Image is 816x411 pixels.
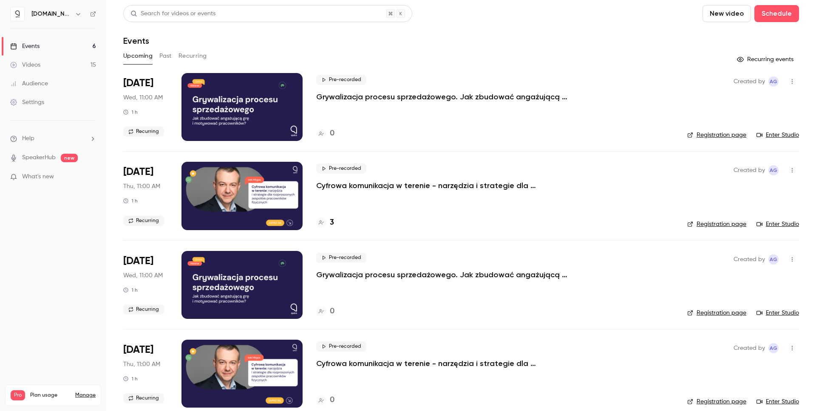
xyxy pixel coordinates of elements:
[123,304,164,315] span: Recurring
[316,306,334,317] a: 0
[687,220,746,228] a: Registration page
[30,392,70,399] span: Plan usage
[316,358,571,369] a: Cyfrowa komunikacja w terenie - narzędzia i strategie dla rozproszonych zespołów pracowników fizy...
[316,394,334,406] a: 0
[756,131,799,139] a: Enter Studio
[123,165,153,179] span: [DATE]
[123,340,168,408] div: Oct 2 Thu, 11:00 AM (Europe/Warsaw)
[10,61,40,69] div: Videos
[22,172,54,181] span: What's new
[123,127,164,137] span: Recurring
[123,216,164,226] span: Recurring
[123,73,168,141] div: Sep 24 Wed, 11:00 AM (Europe/Warsaw)
[316,180,571,191] a: Cyfrowa komunikacja w terenie - narzędzia i strategie dla rozproszonych zespołów pracowników fizy...
[330,394,334,406] h4: 0
[123,393,164,403] span: Recurring
[687,131,746,139] a: Registration page
[123,343,153,357] span: [DATE]
[123,375,138,382] div: 1 h
[123,271,163,280] span: Wed, 11:00 AM
[10,98,44,107] div: Settings
[159,49,172,63] button: Past
[768,254,779,265] span: Aleksandra Grabarska
[123,254,153,268] span: [DATE]
[11,390,25,400] span: Pro
[316,163,366,174] span: Pre-recorded
[10,42,40,51] div: Events
[770,254,777,265] span: AG
[11,7,24,21] img: quico.io
[316,253,366,263] span: Pre-recorded
[754,5,799,22] button: Schedule
[86,173,96,181] iframe: Noticeable Trigger
[22,153,56,162] a: SpeakerHub
[770,76,777,87] span: AG
[687,309,746,317] a: Registration page
[123,182,160,191] span: Thu, 11:00 AM
[316,270,571,280] a: Grywalizacja procesu sprzedażowego. Jak zbudować angażującą grę i motywować pracowników?
[734,254,765,265] span: Created by
[756,220,799,228] a: Enter Studio
[703,5,751,22] button: New video
[130,9,215,18] div: Search for videos or events
[10,79,48,88] div: Audience
[330,217,334,228] h4: 3
[330,128,334,139] h4: 0
[123,287,138,293] div: 1 h
[316,75,366,85] span: Pre-recorded
[123,162,168,230] div: Sep 25 Thu, 11:00 AM (Europe/Warsaw)
[768,165,779,175] span: Aleksandra Grabarska
[316,92,571,102] a: Grywalizacja procesu sprzedażowego. Jak zbudować angażującą grę i motywować pracowników?
[316,217,334,228] a: 3
[123,93,163,102] span: Wed, 11:00 AM
[768,343,779,353] span: Aleksandra Grabarska
[330,306,334,317] h4: 0
[123,251,168,319] div: Oct 1 Wed, 11:00 AM (Europe/Warsaw)
[123,360,160,369] span: Thu, 11:00 AM
[22,134,34,143] span: Help
[734,343,765,353] span: Created by
[123,36,149,46] h1: Events
[31,10,71,18] h6: [DOMAIN_NAME]
[178,49,207,63] button: Recurring
[316,128,334,139] a: 0
[687,397,746,406] a: Registration page
[768,76,779,87] span: Aleksandra Grabarska
[61,154,78,162] span: new
[770,165,777,175] span: AG
[756,309,799,317] a: Enter Studio
[734,165,765,175] span: Created by
[123,109,138,115] div: 1 h
[734,76,765,87] span: Created by
[75,392,96,399] a: Manage
[770,343,777,353] span: AG
[733,53,799,66] button: Recurring events
[10,134,96,143] li: help-dropdown-opener
[123,197,138,204] div: 1 h
[123,76,153,90] span: [DATE]
[316,341,366,352] span: Pre-recorded
[756,397,799,406] a: Enter Studio
[123,49,153,63] button: Upcoming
